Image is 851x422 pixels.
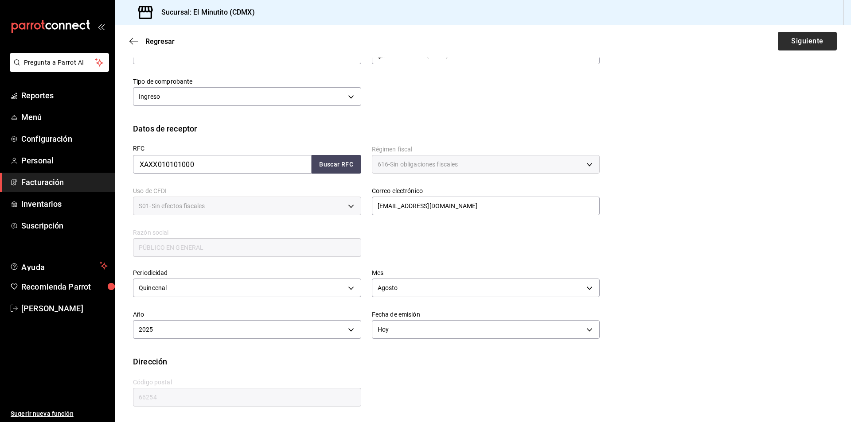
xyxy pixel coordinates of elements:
label: RFC [133,145,361,151]
label: Razón social [133,229,361,236]
span: [PERSON_NAME] [21,302,108,314]
button: open_drawer_menu [98,23,105,30]
label: Régimen fiscal [372,146,600,152]
label: Año [133,311,361,317]
span: Reportes [21,89,108,101]
button: Buscar RFC [312,155,361,174]
div: Quincenal [133,279,361,297]
span: Sugerir nueva función [11,409,108,418]
span: Configuración [21,133,108,145]
span: Facturación [21,176,108,188]
label: Mes [372,270,600,276]
label: Uso de CFDI [133,188,361,194]
button: Pregunta a Parrot AI [10,53,109,72]
span: Recomienda Parrot [21,281,108,293]
span: Pregunta a Parrot AI [24,58,95,67]
span: Suscripción [21,220,108,232]
span: S01 - Sin efectos fiscales [139,201,205,210]
label: Fecha de emisión [372,311,600,317]
label: Correo electrónico [372,188,600,194]
span: Inventarios [21,198,108,210]
span: Menú [21,111,108,123]
span: Regresar [145,37,175,46]
div: 2025 [133,320,361,339]
label: Tipo de comprobante [133,78,361,85]
button: Siguiente [778,32,837,50]
span: Ingreso [139,92,160,101]
label: Código postal [133,379,361,385]
input: Obligatorio [133,388,361,407]
span: 616 - Sin obligaciones fiscales [378,160,458,169]
div: Hoy [372,320,600,339]
div: Datos de receptor [133,123,197,135]
button: Regresar [129,37,175,46]
label: Periodicidad [133,270,361,276]
h3: Sucursal: El Minutito (CDMX) [154,7,255,18]
div: Agosto [372,279,600,297]
a: Pregunta a Parrot AI [6,64,109,74]
span: Ayuda [21,260,96,271]
div: Dirección [133,356,167,368]
span: Personal [21,155,108,166]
